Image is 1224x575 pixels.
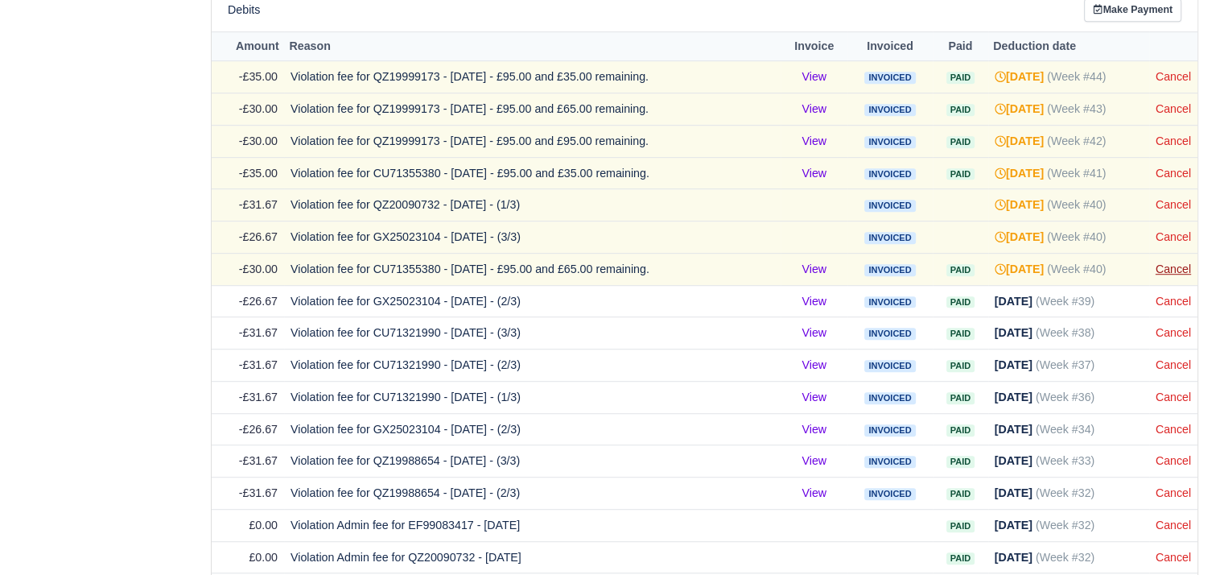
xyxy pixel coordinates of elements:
span: Paid [946,328,975,340]
strong: [DATE] [995,358,1032,371]
span: -£35.00 [239,70,278,83]
a: Cancel [1156,102,1191,115]
td: Violation fee for QZ19988654 - [DATE] - (3/3) [284,445,781,478]
strong: [DATE] [995,519,1032,532]
a: View [802,70,826,83]
th: Invoiced [847,31,933,61]
td: Violation Admin fee for QZ20090732 - [DATE] [284,541,781,573]
span: -£30.00 [239,134,278,147]
span: -£31.67 [239,198,278,211]
a: Cancel [1156,295,1191,308]
a: View [802,167,826,180]
span: Invoiced [864,328,915,340]
span: Invoiced [864,360,915,372]
span: Paid [946,392,975,404]
span: (Week #40) [1047,230,1106,243]
td: Violation fee for QZ19988654 - [DATE] - (2/3) [284,478,781,510]
a: View [802,295,826,308]
span: (Week #44) [1047,70,1106,83]
strong: [DATE] [995,230,1044,243]
td: Violation fee for CU71321990 - [DATE] - (3/3) [284,317,781,350]
td: Violation fee for CU71355380 - [DATE] - £95.00 and £35.00 remaining. [284,157,781,189]
span: -£35.00 [239,167,278,180]
strong: [DATE] [995,263,1044,275]
strong: [DATE] [995,70,1044,83]
a: Cancel [1156,423,1191,436]
span: Invoiced [864,456,915,468]
span: -£31.67 [239,454,278,467]
td: Violation fee for CU71321990 - [DATE] - (1/3) [284,381,781,413]
span: Invoiced [864,296,915,308]
span: Invoiced [864,392,915,404]
span: (Week #42) [1047,134,1106,147]
th: Invoice [781,31,847,61]
span: Invoiced [864,168,915,180]
a: View [802,134,826,147]
span: Invoiced [864,232,915,244]
strong: [DATE] [995,454,1032,467]
a: View [802,486,826,499]
a: View [802,102,826,115]
a: Cancel [1156,70,1191,83]
th: Amount [212,31,284,61]
span: -£26.67 [239,230,278,243]
td: Violation fee for CU71355380 - [DATE] - £95.00 and £65.00 remaining. [284,253,781,285]
span: Paid [946,424,975,436]
td: Violation fee for GX25023104 - [DATE] - (2/3) [284,413,781,445]
span: Invoiced [864,72,915,84]
td: Violation fee for QZ20090732 - [DATE] - (1/3) [284,189,781,221]
a: Cancel [1156,358,1191,371]
a: Cancel [1156,486,1191,499]
span: Invoiced [864,200,915,212]
a: Cancel [1156,326,1191,339]
span: -£30.00 [239,102,278,115]
th: Reason [284,31,781,61]
a: Cancel [1156,263,1191,275]
a: View [802,454,826,467]
strong: [DATE] [995,167,1044,180]
strong: [DATE] [995,326,1032,339]
span: Paid [946,296,975,308]
span: Paid [946,360,975,372]
span: Invoiced [864,136,915,148]
span: £0.00 [249,551,278,564]
span: Paid [946,104,975,116]
span: Paid [946,168,975,180]
span: £0.00 [249,519,278,532]
span: -£31.67 [239,358,278,371]
h6: Debits [228,3,260,17]
a: View [802,263,826,275]
span: (Week #40) [1047,263,1106,275]
span: (Week #32) [1036,551,1094,564]
strong: [DATE] [995,134,1044,147]
a: Cancel [1156,134,1191,147]
th: Deduction date [988,31,1149,61]
span: Invoiced [864,264,915,276]
span: (Week #32) [1036,486,1094,499]
span: (Week #41) [1047,167,1106,180]
strong: [DATE] [995,486,1032,499]
td: Violation fee for GX25023104 - [DATE] - (2/3) [284,285,781,317]
a: View [802,326,826,339]
span: Paid [946,520,975,532]
a: View [802,391,826,403]
span: -£26.67 [239,423,278,436]
strong: [DATE] [995,295,1032,308]
span: (Week #32) [1036,519,1094,532]
span: Paid [946,72,975,84]
a: Cancel [1156,198,1191,211]
span: Paid [946,136,975,148]
td: Violation fee for QZ19999173 - [DATE] - £95.00 and £35.00 remaining. [284,61,781,93]
a: View [802,358,826,371]
span: Invoiced [864,104,915,116]
span: Paid [946,552,975,565]
td: Violation fee for QZ19999173 - [DATE] - £95.00 and £95.00 remaining. [284,125,781,157]
strong: [DATE] [995,423,1032,436]
th: Paid [933,31,988,61]
iframe: Chat Widget [1144,498,1224,575]
a: Cancel [1156,167,1191,180]
span: Paid [946,488,975,500]
span: Invoiced [864,488,915,500]
td: Violation fee for CU71321990 - [DATE] - (2/3) [284,350,781,382]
